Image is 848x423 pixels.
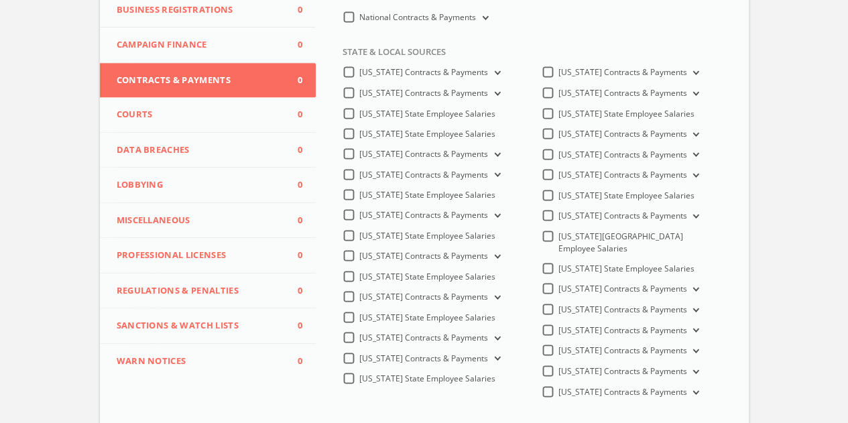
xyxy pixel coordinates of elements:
[687,366,702,378] button: [US_STATE] Contracts & Payments
[558,365,687,377] span: [US_STATE] Contracts & Payments
[558,386,687,398] span: [US_STATE] Contracts & Payments
[359,209,488,221] span: [US_STATE] Contracts & Payments
[100,168,316,203] button: Lobbying0
[100,63,316,98] button: Contracts & Payments0
[558,190,694,201] span: [US_STATE] State Employee Salaries
[687,88,702,100] button: [US_STATE] Contracts & Payments
[558,231,683,254] span: [US_STATE][GEOGRAPHIC_DATA] Employee Salaries
[117,355,283,368] span: WARN Notices
[100,133,316,168] button: Data Breaches0
[359,148,488,160] span: [US_STATE] Contracts & Payments
[558,324,687,336] span: [US_STATE] Contracts & Payments
[359,87,488,99] span: [US_STATE] Contracts & Payments
[687,149,702,161] button: [US_STATE] Contracts & Payments
[488,292,503,304] button: [US_STATE] Contracts & Payments
[359,291,488,302] span: [US_STATE] Contracts & Payments
[117,178,283,192] span: Lobbying
[117,319,283,333] span: Sanctions & Watch Lists
[359,11,476,23] span: National Contracts & Payments
[359,230,495,241] span: [US_STATE] State Employee Salaries
[282,214,302,227] span: 0
[359,189,495,200] span: [US_STATE] State Employee Salaries
[488,251,503,263] button: [US_STATE] Contracts & Payments
[282,3,302,17] span: 0
[117,108,283,121] span: Courts
[100,203,316,239] button: Miscellaneous0
[687,284,702,296] button: [US_STATE] Contracts & Payments
[117,38,283,52] span: Campaign Finance
[117,249,283,262] span: Professional Licenses
[488,333,503,345] button: [US_STATE] Contracts & Payments
[476,12,491,24] button: National Contracts & Payments
[687,324,702,337] button: [US_STATE] Contracts & Payments
[282,355,302,368] span: 0
[282,319,302,333] span: 0
[359,271,495,282] span: [US_STATE] State Employee Salaries
[558,283,687,294] span: [US_STATE] Contracts & Payments
[558,128,687,139] span: [US_STATE] Contracts & Payments
[488,88,503,100] button: [US_STATE] Contracts & Payments
[100,97,316,133] button: Courts0
[100,27,316,63] button: Campaign Finance0
[359,373,495,384] span: [US_STATE] State Employee Salaries
[359,169,488,180] span: [US_STATE] Contracts & Payments
[558,149,687,160] span: [US_STATE] Contracts & Payments
[359,250,488,261] span: [US_STATE] Contracts & Payments
[117,143,283,157] span: Data Breaches
[558,87,687,99] span: [US_STATE] Contracts & Payments
[687,129,702,141] button: [US_STATE] Contracts & Payments
[359,66,488,78] span: [US_STATE] Contracts & Payments
[558,108,694,119] span: [US_STATE] State Employee Salaries
[282,74,302,87] span: 0
[687,170,702,182] button: [US_STATE] Contracts & Payments
[282,38,302,52] span: 0
[359,353,488,364] span: [US_STATE] Contracts & Payments
[558,169,687,180] span: [US_STATE] Contracts & Payments
[687,67,702,79] button: [US_STATE] Contracts & Payments
[558,66,687,78] span: [US_STATE] Contracts & Payments
[282,249,302,262] span: 0
[117,214,283,227] span: Miscellaneous
[558,210,687,221] span: [US_STATE] Contracts & Payments
[558,304,687,315] span: [US_STATE] Contracts & Payments
[558,263,694,274] span: [US_STATE] State Employee Salaries
[117,284,283,298] span: Regulations & Penalties
[359,332,488,343] span: [US_STATE] Contracts & Payments
[332,46,446,66] span: State & Local Sources
[359,312,495,323] span: [US_STATE] State Employee Salaries
[100,308,316,344] button: Sanctions & Watch Lists0
[359,108,495,119] span: [US_STATE] State Employee Salaries
[687,345,702,357] button: [US_STATE] Contracts & Payments
[359,128,495,139] span: [US_STATE] State Employee Salaries
[282,284,302,298] span: 0
[687,210,702,223] button: [US_STATE] Contracts & Payments
[282,143,302,157] span: 0
[488,210,503,222] button: [US_STATE] Contracts & Payments
[282,178,302,192] span: 0
[558,345,687,356] span: [US_STATE] Contracts & Payments
[100,344,316,379] button: WARN Notices0
[687,304,702,316] button: [US_STATE] Contracts & Payments
[488,67,503,79] button: [US_STATE] Contracts & Payments
[488,169,503,181] button: [US_STATE] Contracts & Payments
[100,274,316,309] button: Regulations & Penalties0
[687,387,702,399] button: [US_STATE] Contracts & Payments
[488,149,503,161] button: [US_STATE] Contracts & Payments
[282,108,302,121] span: 0
[117,3,283,17] span: Business Registrations
[100,238,316,274] button: Professional Licenses0
[117,74,283,87] span: Contracts & Payments
[488,353,503,365] button: [US_STATE] Contracts & Payments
